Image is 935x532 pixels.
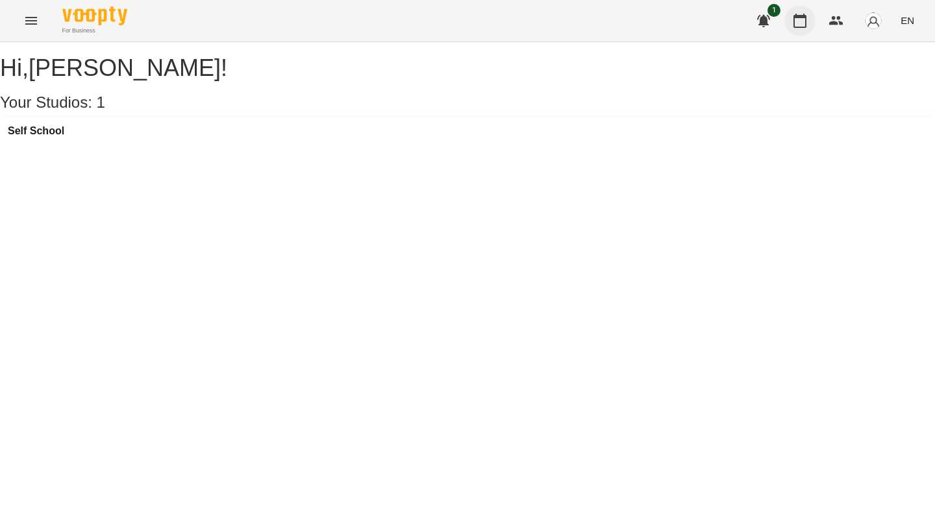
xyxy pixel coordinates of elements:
[16,5,47,36] button: Menu
[767,4,780,17] span: 1
[62,6,127,25] img: Voopty Logo
[62,27,127,35] span: For Business
[8,125,64,137] a: Self School
[901,14,914,27] span: EN
[864,12,882,30] img: avatar_s.png
[97,93,105,111] span: 1
[895,8,919,32] button: EN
